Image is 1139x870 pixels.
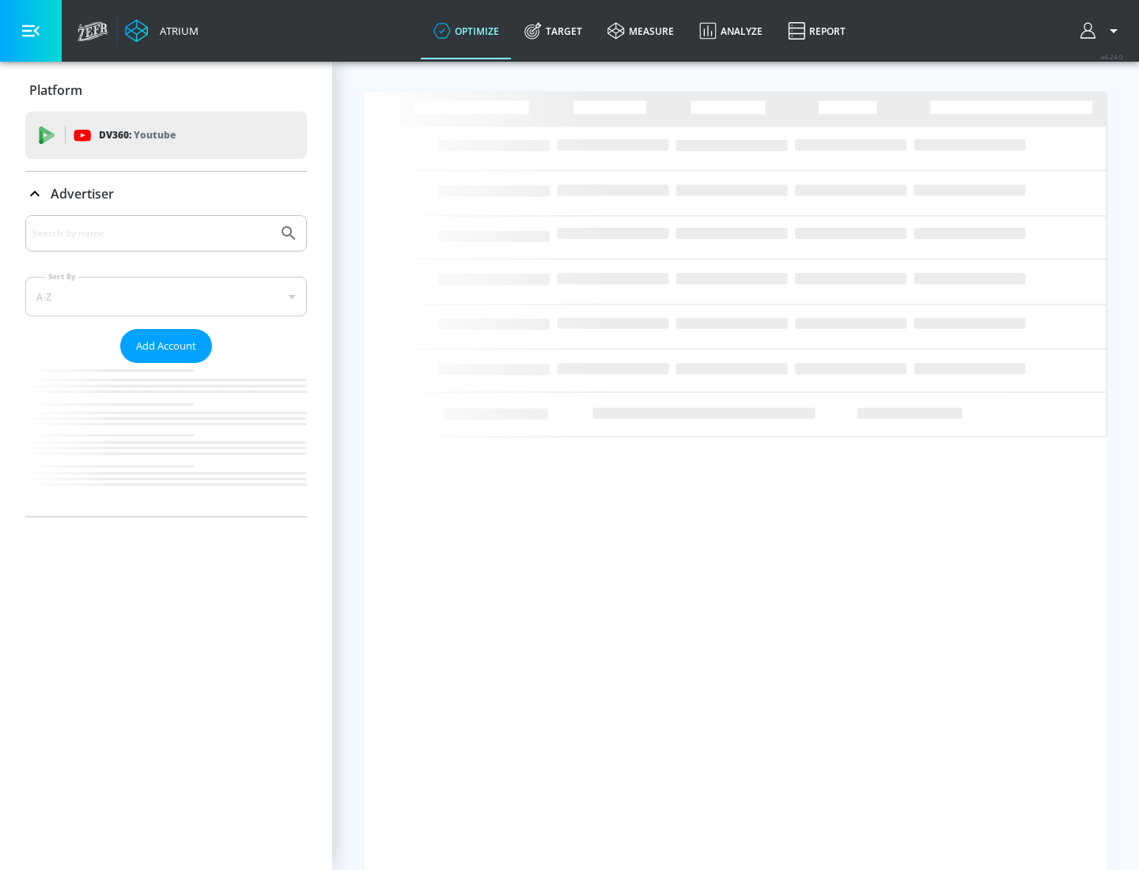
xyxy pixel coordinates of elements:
p: DV360: [99,127,176,144]
button: Add Account [120,329,212,363]
a: optimize [421,2,512,59]
div: Advertiser [25,172,307,216]
p: Platform [29,81,82,99]
a: Target [512,2,595,59]
span: Add Account [136,337,196,355]
a: Atrium [125,19,199,43]
label: Sort By [45,271,79,282]
span: v 4.24.0 [1101,52,1123,61]
div: DV360: Youtube [25,112,307,159]
div: Advertiser [25,215,307,516]
div: Platform [25,68,307,112]
input: Search by name [32,223,271,244]
p: Youtube [134,127,176,143]
a: Analyze [687,2,775,59]
div: Atrium [153,24,199,38]
a: Report [775,2,858,59]
a: measure [595,2,687,59]
p: Advertiser [51,185,114,202]
nav: list of Advertiser [25,363,307,516]
div: A-Z [25,277,307,316]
